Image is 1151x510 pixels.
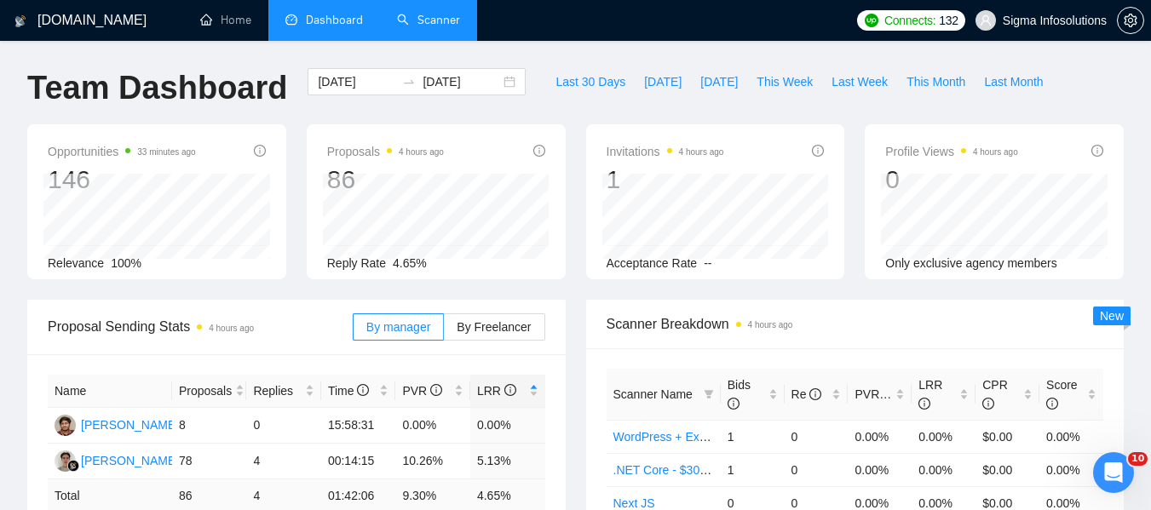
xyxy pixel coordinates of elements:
[366,320,430,334] span: By manager
[607,163,724,196] div: 1
[721,453,785,486] td: 1
[1046,398,1058,410] span: info-circle
[728,378,751,410] span: Bids
[402,75,416,89] span: swap-right
[430,384,442,396] span: info-circle
[1091,145,1103,157] span: info-circle
[321,408,396,444] td: 15:58:31
[67,460,79,472] img: gigradar-bm.png
[246,375,321,408] th: Replies
[906,72,965,91] span: This Month
[613,387,693,401] span: Scanner Name
[504,384,516,396] span: info-circle
[48,316,353,337] span: Proposal Sending Stats
[918,378,942,410] span: LRR
[399,147,444,157] time: 4 hours ago
[785,453,849,486] td: 0
[613,463,872,477] a: .NET Core - $30 to $45 - Enterprise client - ROW
[477,384,516,398] span: LRR
[402,75,416,89] span: to
[423,72,500,91] input: End date
[246,444,321,479] td: 4
[402,384,442,398] span: PVR
[318,72,395,91] input: Start date
[327,141,444,162] span: Proposals
[975,420,1039,453] td: $0.00
[607,256,698,270] span: Acceptance Rate
[885,256,1057,270] span: Only exclusive agency members
[172,444,247,479] td: 78
[172,375,247,408] th: Proposals
[728,398,740,410] span: info-circle
[470,408,545,444] td: 0.00%
[306,13,363,27] span: Dashboard
[700,72,738,91] span: [DATE]
[321,444,396,479] td: 00:14:15
[393,256,427,270] span: 4.65%
[748,320,793,329] time: 4 hours ago
[791,387,822,401] span: Re
[1039,420,1103,453] td: 0.00%
[48,256,104,270] span: Relevance
[848,453,912,486] td: 0.00%
[27,68,287,108] h1: Team Dashboard
[785,420,849,453] td: 0
[980,14,992,26] span: user
[55,450,76,472] img: RG
[975,68,1052,95] button: Last Month
[691,68,747,95] button: [DATE]
[721,420,785,453] td: 1
[747,68,822,95] button: This Week
[912,420,975,453] td: 0.00%
[48,375,172,408] th: Name
[704,389,714,399] span: filter
[14,8,26,35] img: logo
[757,72,813,91] span: This Week
[1117,7,1144,34] button: setting
[607,313,1104,335] span: Scanner Breakdown
[644,72,682,91] span: [DATE]
[55,417,280,431] a: PN[PERSON_NAME] [PERSON_NAME]
[200,13,251,27] a: homeHome
[457,320,531,334] span: By Freelancer
[246,408,321,444] td: 0
[855,387,895,401] span: PVR
[533,145,545,157] span: info-circle
[679,147,724,157] time: 4 hours ago
[700,381,717,407] span: filter
[1128,452,1148,466] span: 10
[982,378,1008,410] span: CPR
[1100,309,1124,323] span: New
[1118,14,1143,27] span: setting
[822,68,897,95] button: Last Week
[812,145,824,157] span: info-circle
[395,408,470,444] td: 0.00%
[546,68,635,95] button: Last 30 Days
[832,72,888,91] span: Last Week
[809,388,821,400] span: info-circle
[253,381,302,400] span: Replies
[1046,378,1078,410] span: Score
[55,415,76,436] img: PN
[395,444,470,479] td: 10.26%
[1117,14,1144,27] a: setting
[327,256,386,270] span: Reply Rate
[885,163,1018,196] div: 0
[81,415,280,434] div: [PERSON_NAME] [PERSON_NAME]
[55,453,179,467] a: RG[PERSON_NAME]
[137,147,195,157] time: 33 minutes ago
[704,256,711,270] span: --
[1039,453,1103,486] td: 0.00%
[635,68,691,95] button: [DATE]
[48,163,196,196] div: 146
[357,384,369,396] span: info-circle
[328,384,369,398] span: Time
[111,256,141,270] span: 100%
[172,408,247,444] td: 8
[285,14,297,26] span: dashboard
[912,453,975,486] td: 0.00%
[179,381,232,400] span: Proposals
[254,145,266,157] span: info-circle
[973,147,1018,157] time: 4 hours ago
[984,72,1043,91] span: Last Month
